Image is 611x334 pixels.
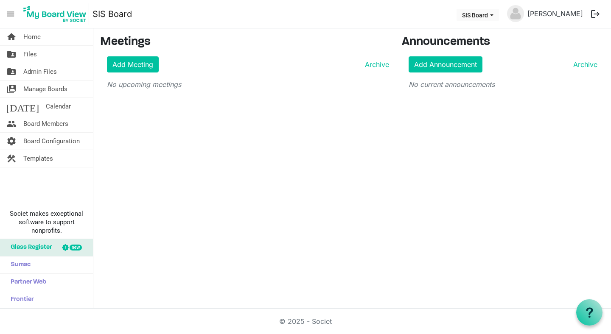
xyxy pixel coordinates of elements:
[402,35,605,50] h3: Announcements
[4,209,89,235] span: Societ makes exceptional software to support nonprofits.
[23,63,57,80] span: Admin Files
[23,28,41,45] span: Home
[23,115,68,132] span: Board Members
[6,256,31,273] span: Sumac
[23,150,53,167] span: Templates
[70,245,82,250] div: new
[6,28,17,45] span: home
[21,3,92,25] a: My Board View Logo
[23,81,67,97] span: Manage Boards
[409,79,598,89] p: No current announcements
[570,59,597,70] a: Archive
[457,9,499,21] button: SIS Board dropdownbutton
[6,239,52,256] span: Glass Register
[3,6,19,22] span: menu
[46,98,71,115] span: Calendar
[6,150,17,167] span: construction
[6,46,17,63] span: folder_shared
[6,274,46,291] span: Partner Web
[6,291,34,308] span: Frontier
[23,133,80,150] span: Board Configuration
[92,6,132,22] a: SIS Board
[6,81,17,97] span: switch_account
[6,63,17,80] span: folder_shared
[409,56,482,72] a: Add Announcement
[23,46,37,63] span: Files
[362,59,389,70] a: Archive
[6,133,17,150] span: settings
[6,115,17,132] span: people
[107,56,159,72] a: Add Meeting
[21,3,89,25] img: My Board View Logo
[507,5,524,22] img: no-profile-picture.svg
[279,317,332,326] a: © 2025 - Societ
[6,98,39,115] span: [DATE]
[100,35,389,50] h3: Meetings
[107,79,389,89] p: No upcoming meetings
[586,5,604,23] button: logout
[524,5,586,22] a: [PERSON_NAME]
